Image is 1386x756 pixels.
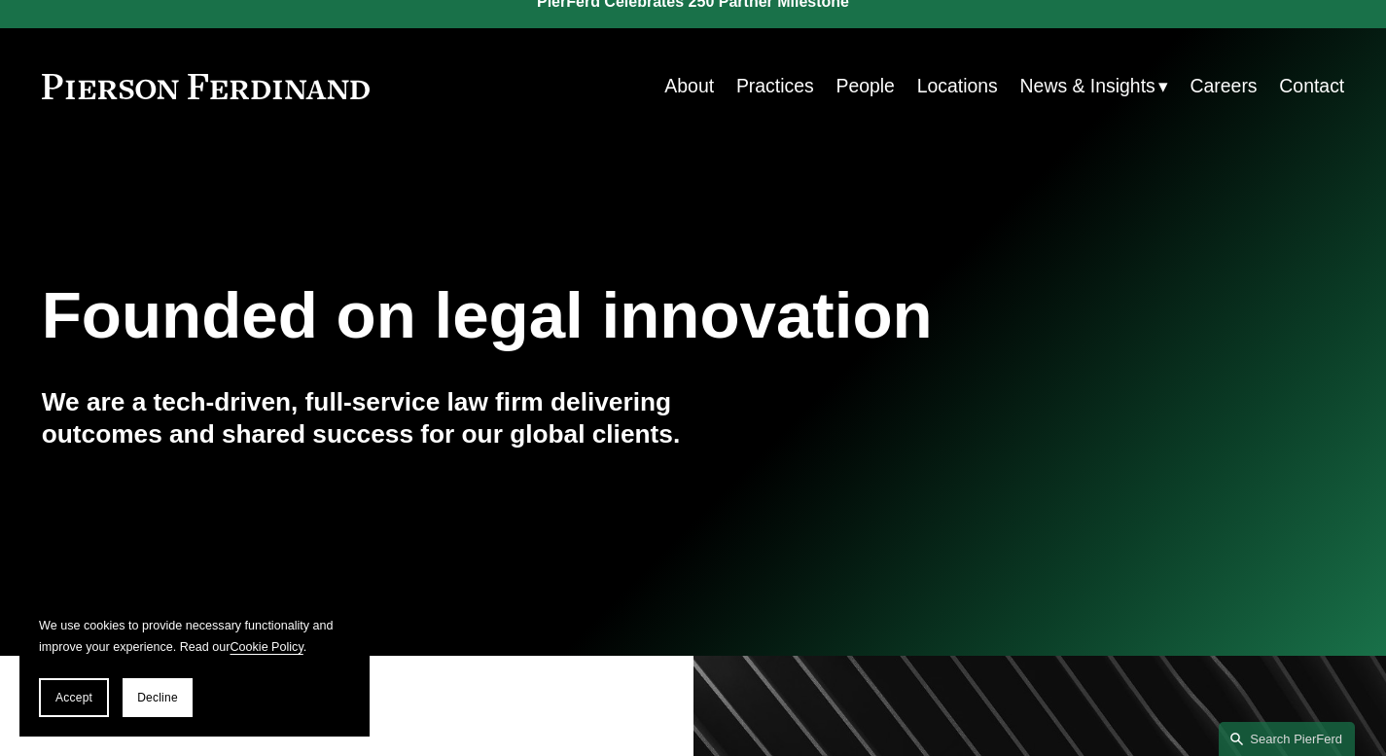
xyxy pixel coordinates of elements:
[230,640,302,654] a: Cookie Policy
[736,67,814,105] a: Practices
[1191,67,1258,105] a: Careers
[42,386,693,451] h4: We are a tech-driven, full-service law firm delivering outcomes and shared success for our global...
[42,278,1127,353] h1: Founded on legal innovation
[1020,69,1155,103] span: News & Insights
[1020,67,1168,105] a: folder dropdown
[1219,722,1355,756] a: Search this site
[39,678,109,717] button: Accept
[137,691,178,704] span: Decline
[835,67,894,105] a: People
[39,615,350,659] p: We use cookies to provide necessary functionality and improve your experience. Read our .
[19,595,370,737] section: Cookie banner
[917,67,998,105] a: Locations
[55,691,92,704] span: Accept
[1279,67,1344,105] a: Contact
[123,678,193,717] button: Decline
[664,67,714,105] a: About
